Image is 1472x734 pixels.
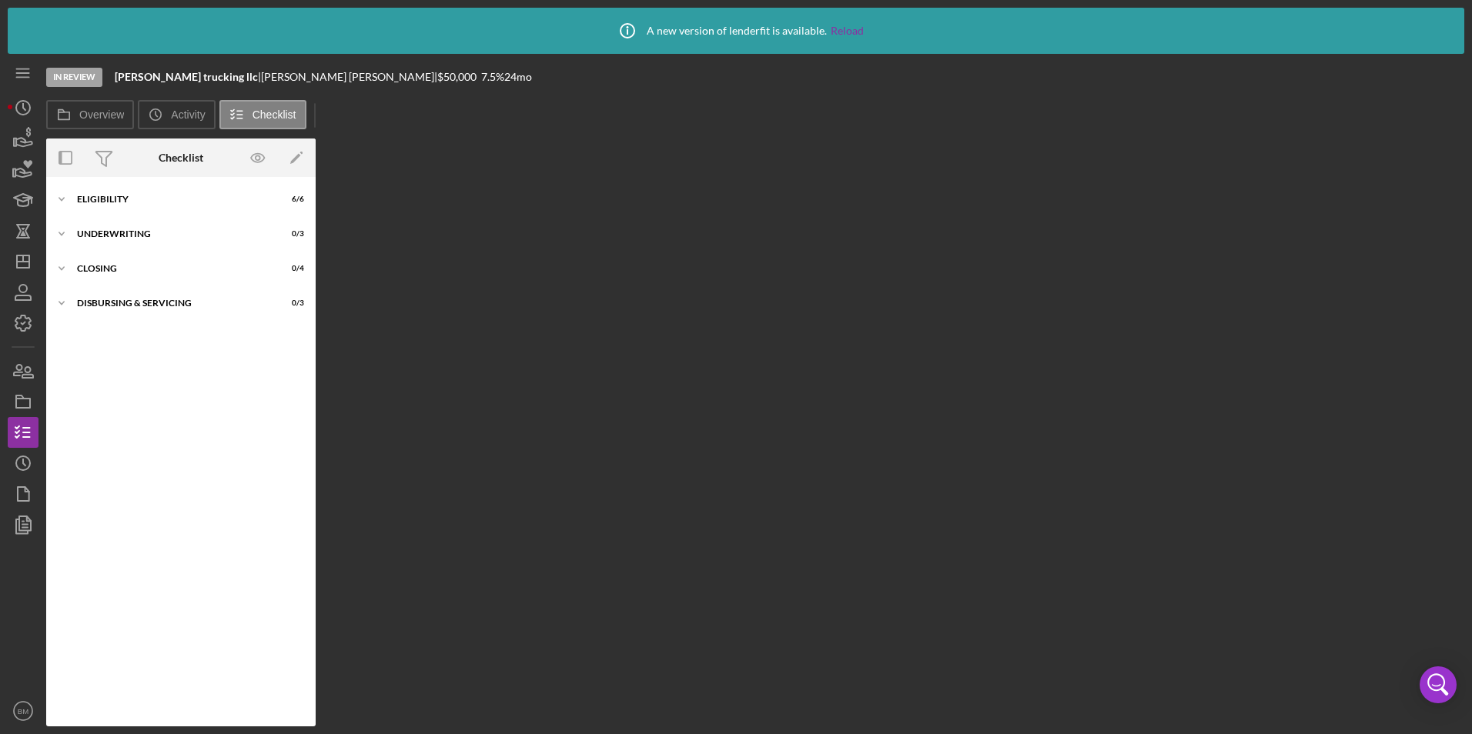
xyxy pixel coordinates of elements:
[77,299,266,308] div: Disbursing & Servicing
[504,71,532,83] div: 24 mo
[77,264,266,273] div: Closing
[77,195,266,204] div: Eligibility
[437,70,477,83] span: $50,000
[1420,666,1457,703] div: Open Intercom Messenger
[171,108,205,121] label: Activity
[46,68,102,87] div: In Review
[276,195,304,204] div: 6 / 6
[115,71,261,83] div: |
[79,108,124,121] label: Overview
[46,100,134,129] button: Overview
[481,71,504,83] div: 7.5 %
[77,229,266,239] div: Underwriting
[276,229,304,239] div: 0 / 3
[138,100,215,129] button: Activity
[159,152,203,164] div: Checklist
[115,70,258,83] b: [PERSON_NAME] trucking llc
[8,696,38,726] button: BM
[608,12,864,50] div: A new version of lenderfit is available.
[276,264,304,273] div: 0 / 4
[253,108,296,121] label: Checklist
[219,100,306,129] button: Checklist
[831,25,864,37] a: Reload
[276,299,304,308] div: 0 / 3
[18,707,28,716] text: BM
[261,71,437,83] div: [PERSON_NAME] [PERSON_NAME] |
